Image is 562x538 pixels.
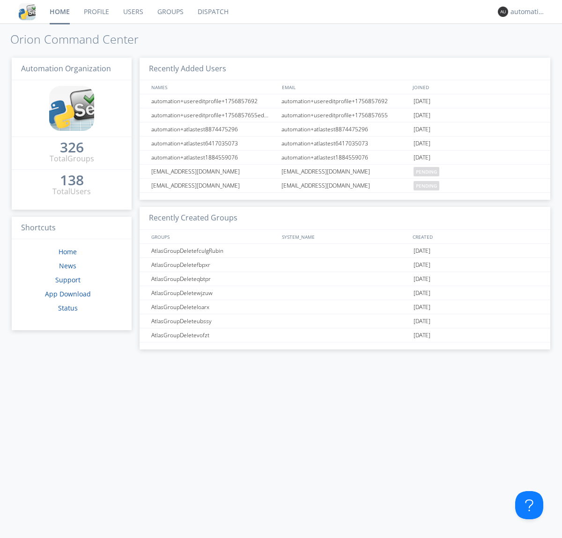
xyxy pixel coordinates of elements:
[140,151,550,165] a: automation+atlastest1884559076automation+atlastest1884559076[DATE]
[45,289,91,298] a: App Download
[279,122,411,136] div: automation+atlastest8874475296
[12,217,132,240] h3: Shortcuts
[414,122,430,136] span: [DATE]
[149,286,279,300] div: AtlasGroupDeletewjzuw
[279,108,411,122] div: automation+usereditprofile+1756857655
[414,286,430,300] span: [DATE]
[279,179,411,192] div: [EMAIL_ADDRESS][DOMAIN_NAME]
[149,314,279,328] div: AtlasGroupDeleteubssy
[140,272,550,286] a: AtlasGroupDeleteqbtpr[DATE]
[149,179,279,192] div: [EMAIL_ADDRESS][DOMAIN_NAME]
[279,151,411,164] div: automation+atlastest1884559076
[59,247,77,256] a: Home
[149,80,277,94] div: NAMES
[60,143,84,153] a: 326
[149,94,279,108] div: automation+usereditprofile+1756857692
[279,165,411,178] div: [EMAIL_ADDRESS][DOMAIN_NAME]
[140,58,550,81] h3: Recently Added Users
[149,300,279,314] div: AtlasGroupDeleteloarx
[140,136,550,151] a: automation+atlastest6417035073automation+atlastest6417035073[DATE]
[279,94,411,108] div: automation+usereditprofile+1756857692
[280,230,410,243] div: SYSTEM_NAME
[149,230,277,243] div: GROUPS
[140,314,550,328] a: AtlasGroupDeleteubssy[DATE]
[280,80,410,94] div: EMAIL
[410,80,541,94] div: JOINED
[414,94,430,108] span: [DATE]
[140,179,550,193] a: [EMAIL_ADDRESS][DOMAIN_NAME][EMAIL_ADDRESS][DOMAIN_NAME]pending
[21,63,111,74] span: Automation Organization
[140,108,550,122] a: automation+usereditprofile+1756857655editedautomation+usereditprofile+1756857655automation+usered...
[414,167,439,176] span: pending
[149,108,279,122] div: automation+usereditprofile+1756857655editedautomation+usereditprofile+1756857655
[279,136,411,150] div: automation+atlastest6417035073
[55,275,81,284] a: Support
[510,7,546,16] div: automation+atlas0004
[414,258,430,272] span: [DATE]
[515,491,543,519] iframe: Toggle Customer Support
[49,86,94,131] img: cddb5a64eb264b2086981ab96f4c1ba7
[414,181,439,190] span: pending
[149,328,279,342] div: AtlasGroupDeletevofzt
[414,314,430,328] span: [DATE]
[140,94,550,108] a: automation+usereditprofile+1756857692automation+usereditprofile+1756857692[DATE]
[52,186,91,197] div: Total Users
[149,165,279,178] div: [EMAIL_ADDRESS][DOMAIN_NAME]
[414,244,430,258] span: [DATE]
[410,230,541,243] div: CREATED
[414,108,430,122] span: [DATE]
[414,272,430,286] span: [DATE]
[149,258,279,272] div: AtlasGroupDeletefbpxr
[60,175,84,185] div: 138
[149,122,279,136] div: automation+atlastest8874475296
[140,244,550,258] a: AtlasGroupDeletefculgRubin[DATE]
[149,136,279,150] div: automation+atlastest6417035073
[50,153,94,164] div: Total Groups
[149,151,279,164] div: automation+atlastest1884559076
[414,151,430,165] span: [DATE]
[140,165,550,179] a: [EMAIL_ADDRESS][DOMAIN_NAME][EMAIL_ADDRESS][DOMAIN_NAME]pending
[19,3,36,20] img: cddb5a64eb264b2086981ab96f4c1ba7
[140,122,550,136] a: automation+atlastest8874475296automation+atlastest8874475296[DATE]
[59,261,76,270] a: News
[498,7,508,17] img: 373638.png
[140,300,550,314] a: AtlasGroupDeleteloarx[DATE]
[58,303,78,312] a: Status
[60,143,84,152] div: 326
[60,175,84,186] a: 138
[140,207,550,230] h3: Recently Created Groups
[149,244,279,258] div: AtlasGroupDeletefculgRubin
[414,300,430,314] span: [DATE]
[414,328,430,342] span: [DATE]
[149,272,279,286] div: AtlasGroupDeleteqbtpr
[140,328,550,342] a: AtlasGroupDeletevofzt[DATE]
[414,136,430,151] span: [DATE]
[140,286,550,300] a: AtlasGroupDeletewjzuw[DATE]
[140,258,550,272] a: AtlasGroupDeletefbpxr[DATE]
